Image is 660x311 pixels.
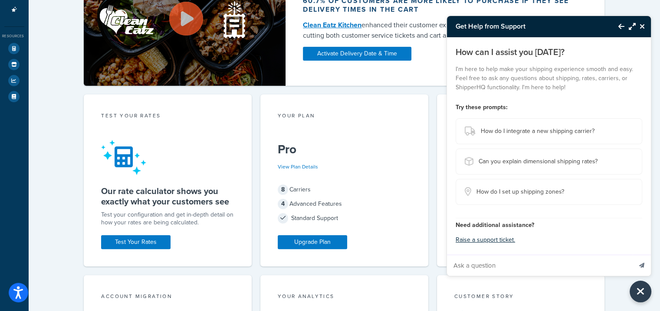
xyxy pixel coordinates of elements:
[278,199,288,209] span: 4
[447,255,632,276] input: Ask a question
[481,125,594,137] span: How do I integrate a new shipping carrier?
[278,163,318,171] a: View Plan Details
[624,16,636,36] button: Maximize Resource Center
[278,292,411,302] div: Your Analytics
[456,235,515,244] a: Raise a support ticket.
[4,57,24,72] li: Marketplace
[101,235,171,249] a: Test Your Rates
[456,179,642,205] button: How do I set up shipping zones?
[303,20,577,41] div: enhanced their customer experience with Delivery Date and Time — cutting both customer service ti...
[278,198,411,210] div: Advanced Features
[303,47,411,61] a: Activate Delivery Date & Time
[476,186,564,198] span: How do I set up shipping zones?
[4,41,24,56] li: Test Your Rates
[303,20,361,30] a: Clean Eatz Kitchen
[456,220,642,230] h4: Need additional assistance?
[454,292,588,302] div: Customer Story
[101,211,234,227] div: Test your configuration and get in-depth detail on how your rates are being calculated.
[630,281,651,302] button: Close Resource Center
[278,235,347,249] a: Upgrade Plan
[278,185,288,195] span: 8
[479,155,598,168] span: Can you explain dimensional shipping rates?
[4,73,24,88] li: Analytics
[101,186,234,207] h5: Our rate calculator shows you exactly what your customers see
[456,65,642,92] p: I'm here to help make your shipping experience smooth and easy. Feel free to ask any questions ab...
[278,143,411,156] h5: Pro
[456,149,642,175] button: Can you explain dimensional shipping rates?
[636,21,651,32] button: Close Resource Center
[278,112,411,122] div: Your Plan
[447,16,610,37] h3: Get Help from Support
[456,118,642,144] button: How do I integrate a new shipping carrier?
[101,112,234,122] div: Test your rates
[278,212,411,224] div: Standard Support
[610,16,624,36] button: Back to Resource Center
[633,255,651,276] button: Send message
[4,89,24,104] li: Help Docs
[101,292,234,302] div: Account Migration
[456,103,642,112] h4: Try these prompts:
[4,2,24,18] li: Advanced Features
[456,46,642,58] p: How can I assist you [DATE]?
[278,184,411,196] div: Carriers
